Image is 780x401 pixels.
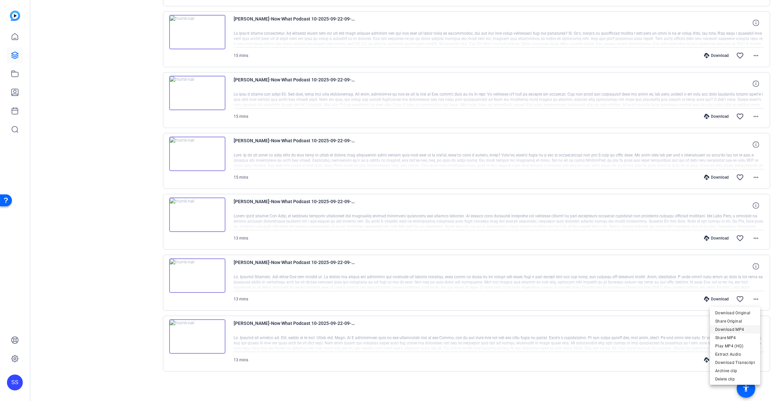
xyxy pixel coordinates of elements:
span: Delete clip [715,375,755,383]
span: Share MP4 [715,334,755,342]
span: Archive clip [715,367,755,375]
span: Play MP4 (HQ) [715,342,755,350]
span: Download MP4 [715,326,755,334]
span: Share Original [715,317,755,325]
span: Download Transcript [715,359,755,367]
span: Extract Audio [715,350,755,358]
span: Download Original [715,309,755,317]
